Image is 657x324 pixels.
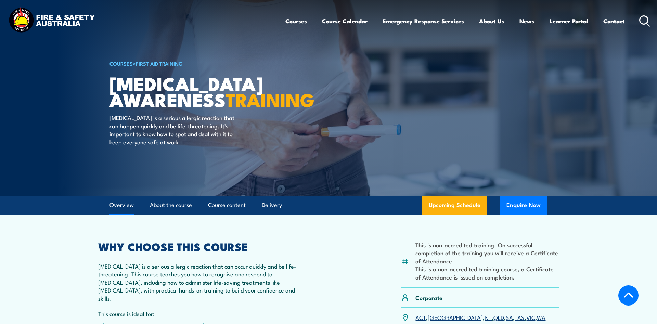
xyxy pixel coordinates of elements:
a: NT [485,313,492,321]
a: Course Calendar [322,12,368,30]
a: Emergency Response Services [383,12,464,30]
a: First Aid Training [136,60,183,67]
p: , , , , , , , [415,313,545,321]
a: Delivery [262,196,282,214]
a: News [519,12,534,30]
a: ACT [415,313,426,321]
a: Overview [109,196,134,214]
h6: > [109,59,279,67]
a: [GEOGRAPHIC_DATA] [428,313,483,321]
h1: [MEDICAL_DATA] Awareness [109,75,279,107]
p: Corporate [415,294,442,301]
a: SA [506,313,513,321]
a: About the course [150,196,192,214]
p: [MEDICAL_DATA] is a serious allergic reaction that can happen quickly and be life-threatening. It... [109,114,234,146]
h2: WHY CHOOSE THIS COURSE [98,242,298,251]
p: [MEDICAL_DATA] is a serious allergic reaction that can occur quickly and be life-threatening. Thi... [98,262,298,302]
li: This is non-accredited training. On successful completion of the training you will receive a Cert... [415,241,559,265]
a: About Us [479,12,504,30]
a: Course content [208,196,246,214]
a: Contact [603,12,625,30]
a: WA [537,313,545,321]
strong: TRAINING [226,85,314,113]
button: Enquire Now [500,196,547,215]
a: Upcoming Schedule [422,196,487,215]
p: This course is ideal for: [98,310,298,317]
a: QLD [493,313,504,321]
a: VIC [526,313,535,321]
a: Learner Portal [550,12,588,30]
a: TAS [515,313,525,321]
a: COURSES [109,60,133,67]
a: Courses [285,12,307,30]
li: This is a non-accredited training course, a Certificate of Attendance is issued on completion. [415,265,559,281]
